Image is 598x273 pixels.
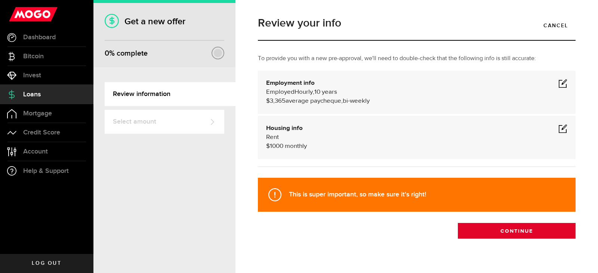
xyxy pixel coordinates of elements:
span: average paycheque, [286,98,343,104]
span: Hourly [295,89,313,95]
h1: Review your info [258,18,576,29]
a: Select amount [105,110,224,134]
span: Mortgage [23,110,52,117]
div: % complete [105,47,148,60]
span: , [313,89,314,95]
span: Log out [32,261,61,266]
span: Invest [23,72,41,79]
span: Dashboard [23,34,56,41]
p: To provide you with a new pre-approval, we'll need to double-check that the following info is sti... [258,54,576,63]
span: $3,365 [266,98,286,104]
strong: This is super important, so make sure it's right! [289,190,426,198]
span: 10 years [314,89,337,95]
b: Housing info [266,125,303,131]
span: Rent [266,134,279,140]
span: monthly [285,143,307,149]
span: Account [23,148,48,155]
a: Review information [105,82,235,106]
span: Loans [23,91,41,98]
h1: Get a new offer [105,16,224,27]
span: $ [266,143,270,149]
span: 0 [105,49,109,58]
button: Open LiveChat chat widget [6,3,28,25]
span: Help & Support [23,168,69,174]
span: 1000 [270,143,283,149]
a: Cancel [536,18,576,33]
span: Credit Score [23,129,60,136]
b: Employment info [266,80,315,86]
span: Bitcoin [23,53,44,60]
button: Continue [458,223,576,239]
span: bi-weekly [343,98,370,104]
span: Employed [266,89,295,95]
